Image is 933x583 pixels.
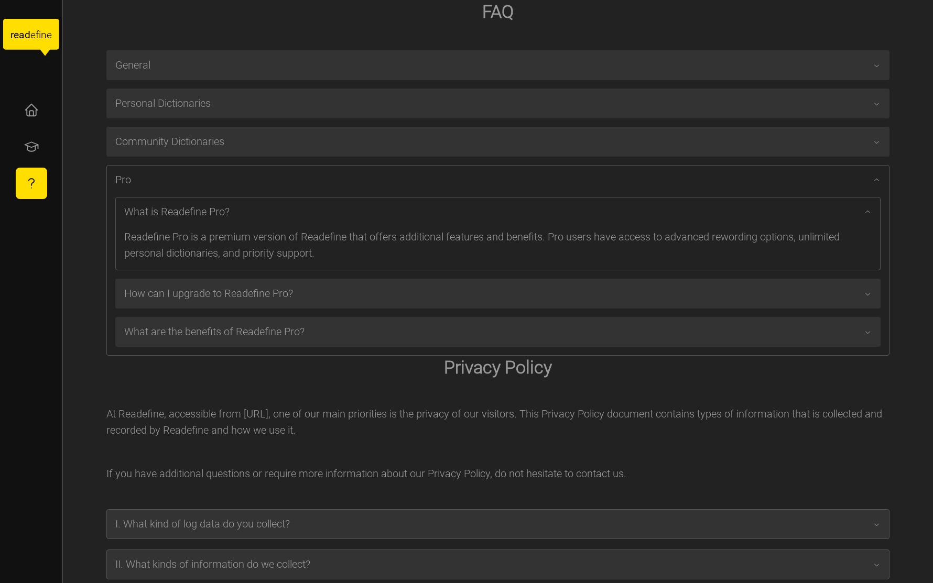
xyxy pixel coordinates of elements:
[47,29,52,41] tspan: e
[115,127,873,156] span: Community Dictionaries
[115,166,873,194] span: Pro
[124,317,864,346] span: What are the benefits of Readefine Pro?
[116,197,880,226] button: What is Readefine Pro?
[124,197,864,226] span: What is Readefine Pro?
[14,29,19,41] tspan: e
[106,356,889,379] h1: Privacy Policy
[36,29,39,41] tspan: f
[115,51,873,80] span: General
[30,29,36,41] tspan: e
[115,510,873,538] span: I. What kind of log data do you collect?
[116,226,880,270] div: Readefine Pro is a premium version of Readefine that offers additional features and benefits. Pro...
[116,317,880,346] button: What are the benefits of Readefine Pro?
[115,550,873,579] span: II. What kinds of information do we collect?
[41,29,47,41] tspan: n
[124,279,864,308] span: How can I upgrade to Readefine Pro?
[107,89,889,118] button: Personal Dictionaries
[3,8,59,65] a: readefine
[106,406,889,438] p: At Readefine, accessible from [URL], one of our main priorities is the privacy of our visitors. T...
[107,166,889,194] button: Pro
[107,510,889,538] button: I. What kind of log data do you collect?
[107,127,889,156] button: Community Dictionaries
[10,29,14,41] tspan: r
[107,51,889,80] button: General
[107,550,889,579] button: II. What kinds of information do we collect?
[106,466,889,482] p: If you have additional questions or require more information about our Privacy Policy, do not hes...
[19,29,24,41] tspan: a
[116,279,880,308] button: How can I upgrade to Readefine Pro?
[25,29,30,41] tspan: d
[115,89,873,118] span: Personal Dictionaries
[107,194,889,355] div: Pro
[39,29,41,41] tspan: i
